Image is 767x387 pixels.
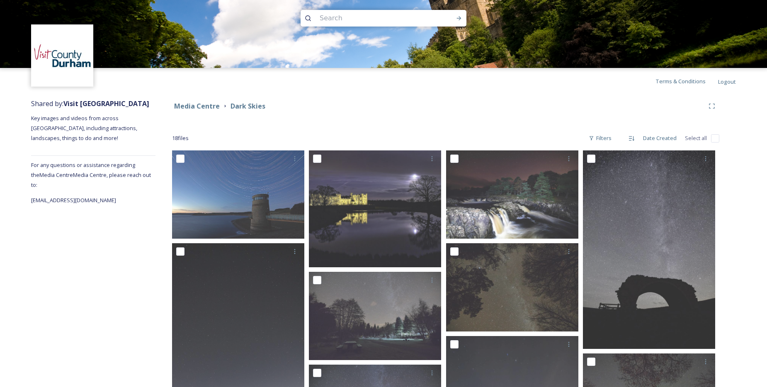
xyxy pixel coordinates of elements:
[446,243,578,331] img: Star filled sky Durham Dales
[172,150,304,239] img: Derwent Reservoir Star Trail
[31,161,151,189] span: For any questions or assistance regarding the Media Centre Media Centre, please reach out to:
[31,99,149,108] span: Shared by:
[316,9,429,27] input: Search
[639,130,681,146] div: Date Created
[231,102,265,111] strong: Dark Skies
[583,150,715,349] img: Rookhope Arch Dark Skies
[174,102,220,111] strong: Media Centre
[655,77,706,85] span: Terms & Conditions
[309,272,441,360] img: Hamsterley Forest Stargazing
[31,114,138,142] span: Key images and videos from across [GEOGRAPHIC_DATA], including attractions, landscapes, things to...
[31,196,116,204] span: [EMAIL_ADDRESS][DOMAIN_NAME]
[718,78,736,85] span: Logout
[446,150,578,239] img: Low Force Waterfall Dark Skies
[309,150,441,267] img: Raby Castle Night Time
[32,26,92,86] img: 1680077135441.jpeg
[172,134,189,142] span: 18 file s
[685,134,707,142] span: Select all
[655,76,718,86] a: Terms & Conditions
[63,99,149,108] strong: Visit [GEOGRAPHIC_DATA]
[585,130,616,146] div: Filters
